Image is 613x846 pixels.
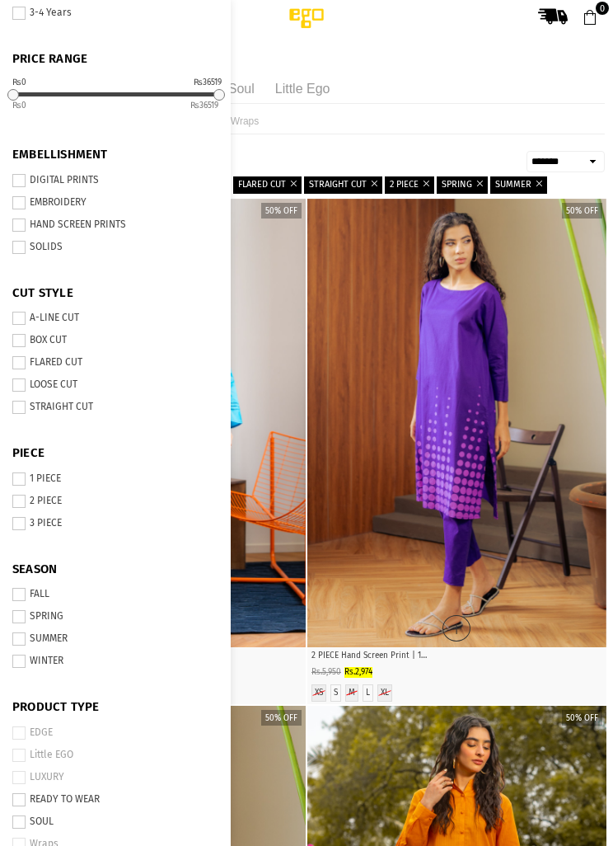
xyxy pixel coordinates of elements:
[12,401,218,414] label: STRAIGHT CUT
[12,101,26,110] ins: 0
[261,203,302,219] label: 50% off
[12,726,218,740] label: EDGE
[562,710,602,726] label: 50% off
[8,45,605,62] h1: READY TO WEAR
[12,219,218,232] label: HAND SCREEN PRINTS
[12,749,218,762] label: Little EGO
[575,2,605,31] a: 0
[442,615,470,642] a: Quick Shop
[12,815,218,829] label: SOUL
[12,517,218,530] label: 3 PIECE
[344,667,372,677] span: Rs.2,974
[349,688,355,698] label: M
[271,74,335,104] li: Little ego
[227,108,263,134] li: Wraps
[12,445,218,462] span: PIECE
[12,174,218,187] label: DIGITAL PRINTS
[12,378,218,392] label: LOOSE CUT
[562,203,602,219] label: 50% off
[261,710,302,726] label: 50% off
[315,688,323,698] label: XS
[224,74,259,104] li: Soul
[12,562,218,578] span: SEASON
[307,199,606,648] div: 1 / 4
[12,472,218,486] label: 1 PIECE
[366,688,370,698] label: L
[12,312,218,325] label: A-LINE CUT
[12,793,218,806] label: READY TO WEAR
[12,147,218,163] span: EMBELLISHMENT
[12,699,218,716] span: PRODUCT TYPE
[437,176,488,193] a: SPRING
[490,176,547,193] a: SUMMER
[12,771,218,784] label: LUXURY
[307,199,606,648] a: 1 / 42 / 43 / 44 / 4
[12,495,218,508] label: 2 PIECE
[12,632,218,646] label: SUMMER
[12,241,218,254] label: SOLIDS
[12,78,26,87] div: ₨0
[194,78,222,87] div: ₨36519
[334,688,338,698] label: S
[12,655,218,668] label: WINTER
[12,196,218,209] label: EMBROIDERY
[12,356,218,369] label: FLARED CUT
[12,588,218,601] label: FALL
[12,610,218,623] label: SPRING
[311,650,435,662] p: 2 PIECE Hand Screen Print | 100 % Cotton | Straight Cut
[596,2,609,15] span: 0
[304,176,382,193] a: STRAIGHT CUT
[12,51,218,68] span: PRICE RANGE
[12,7,110,20] label: 3-4 Years
[381,688,389,698] label: XL
[12,334,218,347] label: BOX CUT
[311,667,341,677] span: Rs.5,950
[307,199,606,648] img: Circles 2 piece
[190,101,218,110] ins: 36519
[385,176,434,193] a: 2 PIECE
[257,7,356,30] img: Ego
[12,285,218,302] span: CUT STYLE
[233,176,302,193] a: FLARED CUT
